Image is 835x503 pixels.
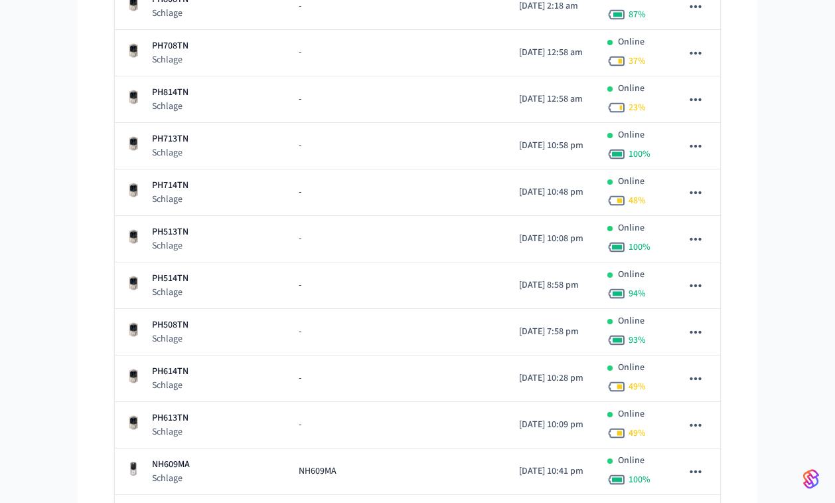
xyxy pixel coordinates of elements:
[618,175,645,189] p: Online
[519,325,586,339] p: [DATE] 7:58 pm
[152,318,189,332] p: PH508TN
[519,92,586,106] p: [DATE] 12:58 am
[152,132,189,146] p: PH713TN
[618,82,645,96] p: Online
[152,39,189,53] p: PH708TN
[519,464,586,478] p: [DATE] 10:41 pm
[152,272,189,286] p: PH514TN
[519,185,586,199] p: [DATE] 10:48 pm
[299,185,301,199] span: -
[618,268,645,282] p: Online
[152,472,190,485] p: Schlage
[125,229,141,245] img: Schlage Sense Smart Deadbolt with Camelot Trim, Front
[629,148,650,161] span: 100 %
[299,464,337,478] span: NH609MA
[152,53,189,66] p: Schlage
[125,275,141,291] img: Schlage Sense Smart Deadbolt with Camelot Trim, Front
[629,8,646,21] span: 87 %
[152,425,189,439] p: Schlage
[299,92,301,106] span: -
[299,418,301,432] span: -
[152,458,190,472] p: NH609MA
[618,454,645,468] p: Online
[629,194,646,207] span: 48 %
[152,225,189,239] p: PH513TN
[618,221,645,235] p: Online
[629,380,646,393] span: 49 %
[299,278,301,292] span: -
[618,407,645,421] p: Online
[152,100,189,113] p: Schlage
[629,241,650,254] span: 100 %
[629,287,646,300] span: 94 %
[299,325,301,339] span: -
[519,46,586,60] p: [DATE] 12:58 am
[629,334,646,347] span: 93 %
[618,35,645,49] p: Online
[152,379,189,392] p: Schlage
[152,179,189,193] p: PH714TN
[152,193,189,206] p: Schlage
[299,371,301,385] span: -
[519,232,586,246] p: [DATE] 10:08 pm
[125,89,141,105] img: Schlage Sense Smart Deadbolt with Camelot Trim, Front
[299,232,301,246] span: -
[125,182,141,198] img: Schlage Sense Smart Deadbolt with Camelot Trim, Front
[629,54,646,68] span: 37 %
[152,86,189,100] p: PH814TN
[519,418,586,432] p: [DATE] 10:09 pm
[125,415,141,431] img: Schlage Sense Smart Deadbolt with Camelot Trim, Front
[152,146,189,159] p: Schlage
[152,286,189,299] p: Schlage
[152,365,189,379] p: PH614TN
[152,239,189,252] p: Schlage
[152,411,189,425] p: PH613TN
[125,43,141,58] img: Schlage Sense Smart Deadbolt with Camelot Trim, Front
[519,278,586,292] p: [DATE] 8:58 pm
[618,314,645,328] p: Online
[519,139,586,153] p: [DATE] 10:58 pm
[152,332,189,346] p: Schlage
[299,46,301,60] span: -
[519,371,586,385] p: [DATE] 10:28 pm
[125,368,141,384] img: Schlage Sense Smart Deadbolt with Camelot Trim, Front
[629,101,646,114] span: 23 %
[125,461,141,477] img: Yale Assure Touchscreen Wifi Smart Lock, Satin Nickel, Front
[618,128,645,142] p: Online
[125,136,141,151] img: Schlage Sense Smart Deadbolt with Camelot Trim, Front
[618,361,645,375] p: Online
[629,427,646,440] span: 49 %
[629,473,650,486] span: 100 %
[803,468,819,490] img: SeamLogoGradient.69752ec5.svg
[125,322,141,338] img: Schlage Sense Smart Deadbolt with Camelot Trim, Front
[299,139,301,153] span: -
[152,7,189,20] p: Schlage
